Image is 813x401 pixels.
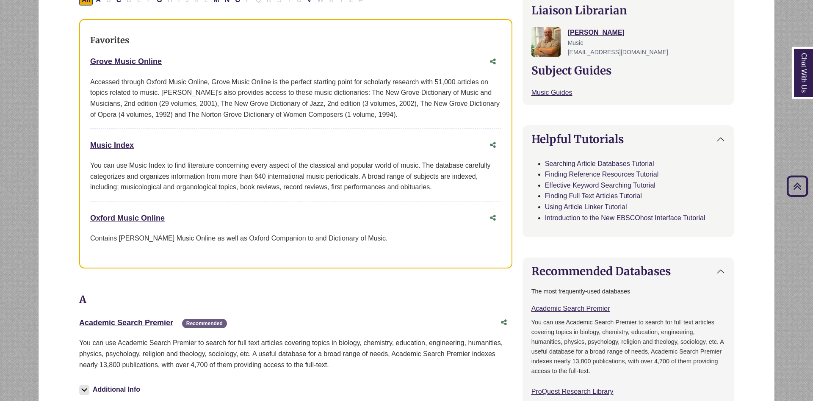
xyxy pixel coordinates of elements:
a: Searching Article Databases Tutorial [545,160,654,167]
h2: Subject Guides [531,64,725,77]
a: [PERSON_NAME] [568,29,625,36]
button: Share this database [484,210,501,226]
a: Oxford Music Online [90,214,165,222]
a: Academic Search Premier [531,305,610,312]
a: Introduction to the New EBSCOhost Interface Tutorial [545,214,705,221]
span: Recommended [182,319,227,329]
h3: Favorites [90,35,501,45]
button: Additional Info [79,384,143,395]
p: The most frequently-used databases [531,287,725,296]
h3: A [79,294,512,307]
div: You can use Music Index to find literature concerning every aspect of the classical and popular w... [90,160,501,193]
div: Contains [PERSON_NAME] Music Online as well as Oxford Companion to and Dictionary of Music. [90,233,501,244]
button: Share this database [495,315,512,331]
a: Finding Reference Resources Tutorial [545,171,659,178]
a: Music Guides [531,89,572,96]
div: Accessed through Oxford Music Online, Grove Music Online is the perfect starting point for schola... [90,77,501,120]
a: ProQuest Research Library [531,388,614,395]
a: Effective Keyword Searching Tutorial [545,182,655,189]
h2: Liaison Librarian [531,4,725,17]
a: Music Index [90,141,134,149]
a: Grove Music Online [90,57,162,66]
span: Music [568,39,583,46]
button: Share this database [484,54,501,70]
span: [EMAIL_ADDRESS][DOMAIN_NAME] [568,49,668,55]
a: Finding Full Text Articles Tutorial [545,192,642,199]
img: Nathan Farley [531,27,561,57]
p: You can use Academic Search Premier to search for full text articles covering topics in biology, ... [79,337,512,370]
button: Helpful Tutorials [523,126,733,152]
a: Using Article Linker Tutorial [545,203,627,210]
button: Recommended Databases [523,258,733,285]
a: Back to Top [784,180,811,192]
a: Academic Search Premier [79,318,173,327]
p: You can use Academic Search Premier to search for full text articles covering topics in biology, ... [531,318,725,376]
button: Share this database [484,137,501,153]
